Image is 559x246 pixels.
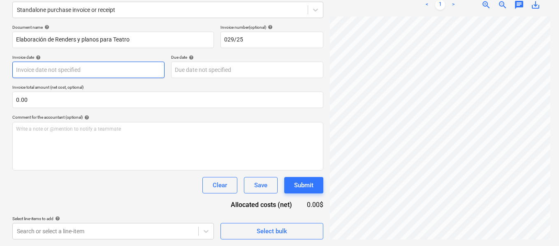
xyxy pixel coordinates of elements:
input: Invoice date not specified [12,62,165,78]
div: Invoice date [12,55,165,60]
div: Submit [294,180,313,191]
input: Invoice number [220,32,323,48]
span: help [266,25,273,30]
button: Clear [202,177,237,193]
input: Due date not specified [171,62,323,78]
span: help [43,25,49,30]
div: Comment for the accountant (optional) [12,115,323,120]
div: Invoice number (optional) [220,25,323,30]
span: help [83,115,89,120]
div: Due date [171,55,323,60]
input: Invoice total amount (net cost, optional) [12,92,323,108]
div: Clear [213,180,227,191]
iframe: Chat Widget [518,207,559,246]
div: Document name [12,25,214,30]
div: Select bulk [257,226,287,237]
button: Select bulk [220,223,323,239]
button: Submit [284,177,323,193]
span: help [34,55,41,60]
div: Select line-items to add [12,216,214,221]
div: Save [254,180,267,191]
div: Widget de chat [518,207,559,246]
span: help [53,216,60,221]
button: Save [244,177,278,193]
span: help [187,55,194,60]
p: Invoice total amount (net cost, optional) [12,85,323,92]
div: 0.00$ [305,200,323,209]
input: Document name [12,32,214,48]
div: Allocated costs (net) [216,200,305,209]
